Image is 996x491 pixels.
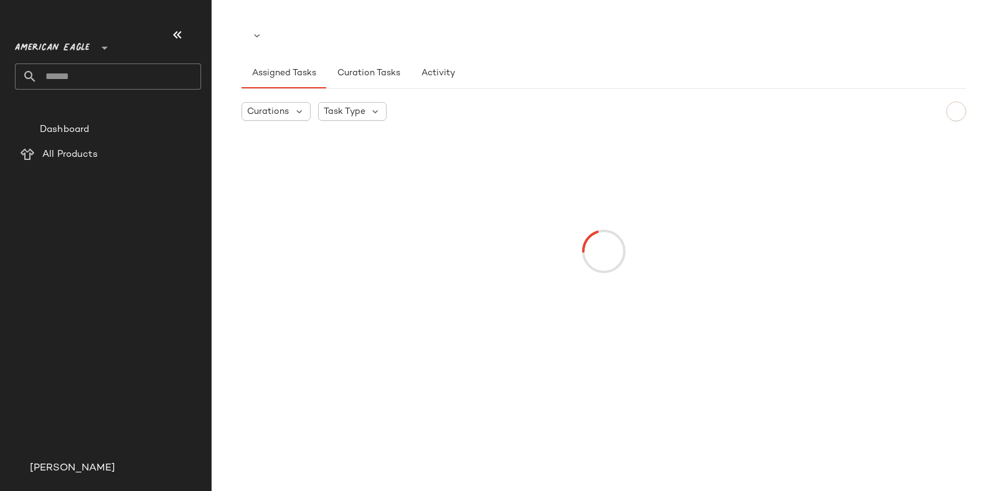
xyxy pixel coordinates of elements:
span: Curation Tasks [336,68,400,78]
span: Task Type [324,105,365,118]
span: Activity [421,68,455,78]
span: Curations [247,105,289,118]
span: Assigned Tasks [251,68,316,78]
span: Dashboard [40,123,89,137]
span: [PERSON_NAME] [30,461,115,476]
span: American Eagle [15,34,90,56]
span: All Products [42,147,98,162]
